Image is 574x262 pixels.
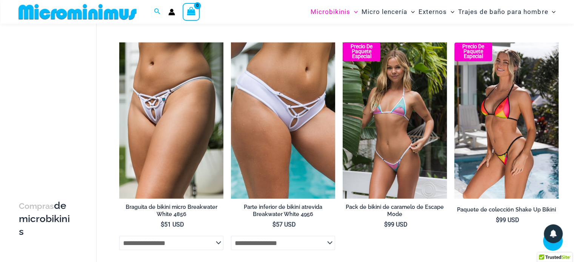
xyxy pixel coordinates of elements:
[119,42,223,198] img: Rompeolas Blanco 4856 Micro Fondo 01
[360,2,417,21] a: Micro lenceríaAlternar menúAlternar menú
[308,1,559,23] nav: Navegación del sitio
[343,204,447,221] a: Pack de bikini de caramelo de Escape Mode
[351,43,372,59] font: Precio de paquete especial
[458,8,548,15] font: Trajes de baño para hombre
[231,42,335,198] a: Pantalones cortos Breakwater White 4956 01Parte superior blanca rompeolas 341, pantalones cortos ...
[454,42,559,198] img: Shake Up Sunset 3145 Arriba 4145 Abajo 05
[119,42,223,198] a: Rompeolas Blanco 4856 Micro Fondo 01Rompeolas Blanco 3153 Superior 4856 Micro Fondo 06Rompeolas B...
[119,204,223,221] a: Braguita de bikini micro Breakwater White 4856
[456,2,557,21] a: Trajes de baño para hombreAlternar menúAlternar menú
[362,8,407,15] font: Micro lencería
[311,8,350,15] font: Microbikinis
[457,206,556,213] font: Paquete de colección Shake Up Bikini
[454,42,559,198] a: Shake Up Sunset 3145 Arriba 4145 Abajo 04 Shake Up Sunset 3145 Arriba 4145 Abajo 05Shake Up Sunse...
[244,204,322,217] font: Parte inferior de bikini atrevida Breakwater White 4956
[343,42,447,198] img: Modo Escape Candy 3151 Arriba 4151 Abajo 02
[309,2,360,21] a: MicrobikinisAlternar menúAlternar menú
[499,216,519,224] font: 99 USD
[272,221,276,228] font: $
[548,2,556,21] span: Alternar menú
[343,42,447,198] a: Modo Escape Candy 3151 Arriba 4151 Abajo 02 Modo Escape Candy 3151 Arriba 4151 Abajo 04Modo Escap...
[419,8,447,15] font: Externos
[15,3,140,20] img: MM SHOP LOGO PLANO
[346,204,444,217] font: Pack de bikini de caramelo de Escape Mode
[19,201,54,211] font: Compras
[161,221,164,228] font: $
[417,2,456,21] a: ExternosAlternar menúAlternar menú
[19,200,70,237] font: de microbikinis
[462,43,484,59] font: Precio de paquete especial
[454,206,559,216] a: Paquete de colección Shake Up Bikini
[183,3,200,20] a: Ver carrito de compras, vacío
[164,221,184,228] font: 51 USD
[276,221,296,228] font: 57 USD
[407,2,415,21] span: Alternar menú
[496,216,499,224] font: $
[384,221,388,228] font: $
[126,204,217,217] font: Braguita de bikini micro Breakwater White 4856
[231,42,335,198] img: Pantalones cortos Breakwater White 4956 01
[168,9,175,15] a: Enlace del icono de la cuenta
[231,204,335,221] a: Parte inferior de bikini atrevida Breakwater White 4956
[447,2,454,21] span: Alternar menú
[350,2,358,21] span: Alternar menú
[388,221,408,228] font: 99 USD
[19,25,87,176] iframe: Certificado por TrustedSite
[154,7,161,17] a: Enlace del icono de búsqueda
